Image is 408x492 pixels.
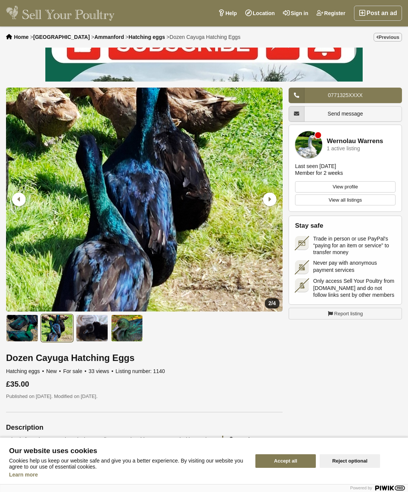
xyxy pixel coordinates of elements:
[6,393,283,400] p: Published on [DATE]. Modified on [DATE].
[328,92,363,98] span: 0771325XXXX
[94,34,124,40] a: Ammanford
[313,235,396,256] span: Trade in person or use PayPal's “paying for an item or service” to transfer money
[295,222,396,230] h2: Stay safe
[10,190,29,209] div: Previous slide
[14,34,29,40] a: Home
[6,436,215,475] div: Price is for a dozen pure breed, show quality cayuga hatching eggs posted with Royal Mail 24 hour...
[9,447,246,455] span: Our website uses cookies
[327,138,383,145] a: Wernolau Warrens
[269,300,272,306] span: 2
[214,6,241,21] a: Help
[229,436,283,443] h2: Location
[354,6,402,21] a: Post an ad
[170,34,241,40] span: Dozen Cayuga Hatching Eggs
[334,310,363,318] span: Report listing
[6,88,283,312] img: Dozen Cayuga Hatching Eggs - 2/4
[313,278,396,298] span: Only access Sell Your Poultry from [DOMAIN_NAME] and do not follow links sent by other members
[111,315,143,342] img: Dozen Cayuga Hatching Eggs - 4
[6,88,283,312] li: 2 / 4
[295,170,343,176] div: Member for 2 weeks
[255,454,316,468] button: Accept all
[6,353,283,363] h1: Dozen Cayuga Hatching Eggs
[76,315,108,342] img: Dozen Cayuga Hatching Eggs - 3
[91,34,124,40] li: >
[279,6,312,21] a: Sign in
[116,368,165,374] span: Listing number: 1140
[6,6,114,21] img: Sell Your Poultry
[167,34,241,40] li: >
[289,106,402,122] a: Send message
[289,88,402,103] a: 0771325XXXX
[63,368,87,374] span: For sale
[89,368,114,374] span: 33 views
[328,111,363,117] span: Send message
[46,368,62,374] span: New
[259,190,279,209] div: Next slide
[295,163,336,170] div: Last seen [DATE]
[315,132,321,138] div: Member is offline
[313,259,396,273] span: Never pay with anonymous payment services
[350,486,372,490] span: Powered by
[33,34,90,40] a: [GEOGRAPHIC_DATA]
[265,298,280,308] div: /
[9,458,246,470] p: Cookies help us keep our website safe and give you a better experience. By visiting our website y...
[6,380,283,388] div: £35.00
[41,315,73,342] img: Dozen Cayuga Hatching Eggs - 2
[374,33,402,42] a: Previous
[128,34,165,40] a: Hatching eggs
[6,315,38,342] img: Dozen Cayuga Hatching Eggs - 1
[327,146,360,151] div: 1 active listing
[295,194,396,206] a: View all listings
[295,131,322,158] img: Wernolau Warrens
[241,6,279,21] a: Location
[45,48,363,304] img: Sell Your Poultry YouTube Channel
[295,181,396,193] a: View profile
[312,6,349,21] a: Register
[30,34,90,40] li: >
[289,308,402,320] a: Report listing
[320,454,380,468] button: Reject optional
[6,368,45,374] span: Hatching eggs
[125,34,165,40] li: >
[6,424,283,431] h2: Description
[273,300,276,306] span: 4
[9,472,38,478] a: Learn more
